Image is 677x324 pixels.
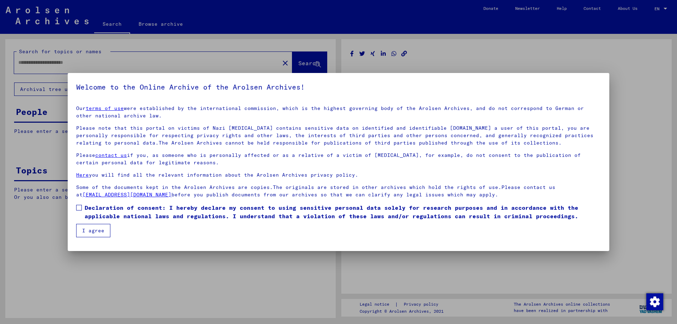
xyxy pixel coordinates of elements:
p: Our were established by the international commission, which is the highest governing body of the ... [76,105,601,120]
a: Here [76,172,89,178]
p: you will find all the relevant information about the Arolsen Archives privacy policy. [76,171,601,179]
span: Declaration of consent: I hereby declare my consent to using sensitive personal data solely for r... [85,203,601,220]
h5: Welcome to the Online Archive of the Arolsen Archives! [76,81,601,93]
a: terms of use [86,105,124,111]
a: [EMAIL_ADDRESS][DOMAIN_NAME] [83,191,171,198]
button: I agree [76,224,110,237]
img: Change consent [646,293,663,310]
p: Please note that this portal on victims of Nazi [MEDICAL_DATA] contains sensitive data on identif... [76,124,601,147]
p: Some of the documents kept in the Arolsen Archives are copies.The originals are stored in other a... [76,184,601,198]
a: contact us [95,152,127,158]
p: Please if you, as someone who is personally affected or as a relative of a victim of [MEDICAL_DAT... [76,152,601,166]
